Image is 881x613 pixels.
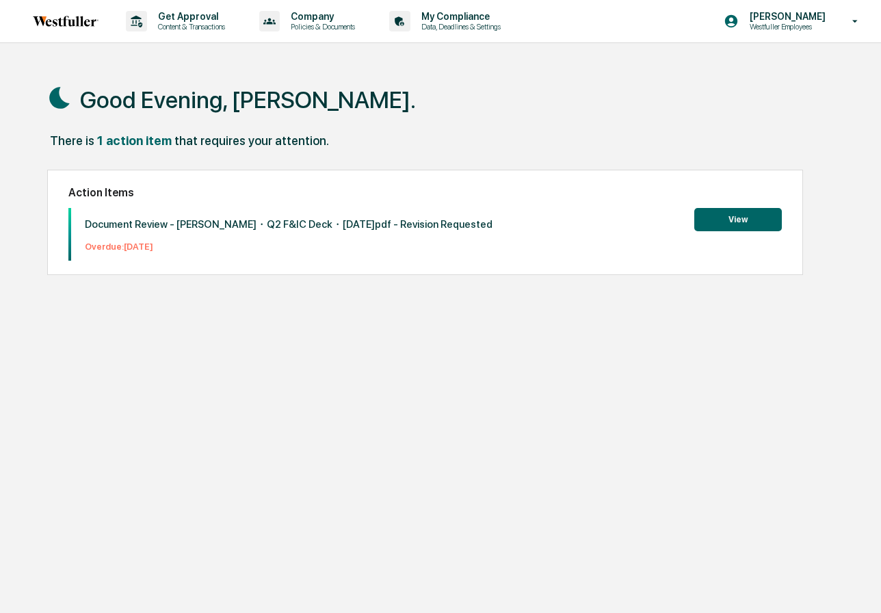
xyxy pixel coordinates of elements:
[147,22,232,31] p: Content & Transactions
[694,208,782,231] button: View
[147,11,232,22] p: Get Approval
[33,16,98,27] img: logo
[80,86,416,114] h1: Good Evening, [PERSON_NAME].
[174,133,329,148] div: that requires your attention.
[410,22,508,31] p: Data, Deadlines & Settings
[739,22,832,31] p: Westfuller Employees
[85,218,492,231] p: Document Review - [PERSON_NAME]・Q2 F&IC Deck・[DATE]pdf - Revision Requested
[410,11,508,22] p: My Compliance
[97,133,172,148] div: 1 action item
[85,242,492,252] p: Overdue: [DATE]
[68,186,782,199] h2: Action Items
[739,11,832,22] p: [PERSON_NAME]
[694,212,782,225] a: View
[280,22,362,31] p: Policies & Documents
[50,133,94,148] div: There is
[280,11,362,22] p: Company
